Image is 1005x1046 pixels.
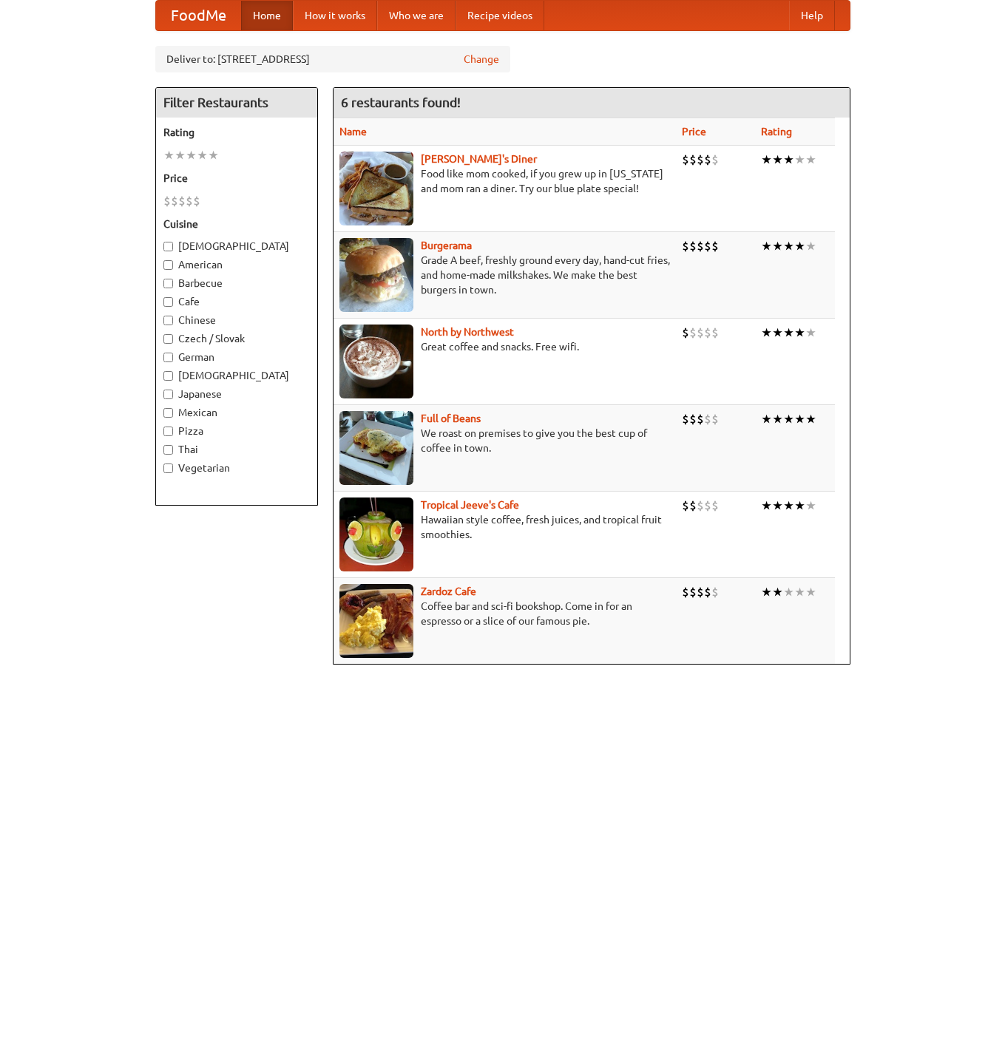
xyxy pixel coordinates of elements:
[704,152,711,168] li: $
[163,316,173,325] input: Chinese
[163,368,310,383] label: [DEMOGRAPHIC_DATA]
[772,497,783,514] li: ★
[421,326,514,338] a: North by Northwest
[163,242,173,251] input: [DEMOGRAPHIC_DATA]
[697,152,704,168] li: $
[711,152,719,168] li: $
[761,584,772,600] li: ★
[163,331,310,346] label: Czech / Slovak
[178,193,186,209] li: $
[805,411,816,427] li: ★
[805,584,816,600] li: ★
[697,325,704,341] li: $
[772,411,783,427] li: ★
[794,411,805,427] li: ★
[689,152,697,168] li: $
[783,411,794,427] li: ★
[711,584,719,600] li: $
[421,585,476,597] a: Zardoz Cafe
[163,405,310,420] label: Mexican
[794,238,805,254] li: ★
[163,297,173,307] input: Cafe
[208,147,219,163] li: ★
[163,147,175,163] li: ★
[163,442,310,457] label: Thai
[682,497,689,514] li: $
[163,217,310,231] h5: Cuisine
[761,411,772,427] li: ★
[339,166,670,196] p: Food like mom cooked, if you grew up in [US_STATE] and mom ran a diner. Try our blue plate special!
[341,95,461,109] ng-pluralize: 6 restaurants found!
[163,424,310,438] label: Pizza
[761,325,772,341] li: ★
[697,411,704,427] li: $
[805,325,816,341] li: ★
[163,257,310,272] label: American
[339,126,367,137] a: Name
[783,238,794,254] li: ★
[689,238,697,254] li: $
[339,339,670,354] p: Great coffee and snacks. Free wifi.
[163,445,173,455] input: Thai
[163,463,173,473] input: Vegetarian
[163,408,173,418] input: Mexican
[682,126,706,137] a: Price
[761,238,772,254] li: ★
[704,325,711,341] li: $
[339,253,670,297] p: Grade A beef, freshly ground every day, hand-cut fries, and home-made milkshakes. We make the bes...
[689,584,697,600] li: $
[704,584,711,600] li: $
[761,152,772,168] li: ★
[689,411,697,427] li: $
[163,427,173,436] input: Pizza
[175,147,186,163] li: ★
[421,499,519,511] a: Tropical Jeeve's Cafe
[163,279,173,288] input: Barbecue
[197,147,208,163] li: ★
[704,497,711,514] li: $
[339,584,413,658] img: zardoz.jpg
[339,512,670,542] p: Hawaiian style coffee, fresh juices, and tropical fruit smoothies.
[339,426,670,455] p: We roast on premises to give you the best cup of coffee in town.
[155,46,510,72] div: Deliver to: [STREET_ADDRESS]
[293,1,377,30] a: How it works
[163,260,173,270] input: American
[186,193,193,209] li: $
[689,325,697,341] li: $
[704,411,711,427] li: $
[421,153,537,165] a: [PERSON_NAME]'s Diner
[156,88,317,118] h4: Filter Restaurants
[794,497,805,514] li: ★
[163,276,310,291] label: Barbecue
[339,497,413,571] img: jeeves.jpg
[711,238,719,254] li: $
[794,152,805,168] li: ★
[711,497,719,514] li: $
[163,350,310,364] label: German
[772,238,783,254] li: ★
[163,371,173,381] input: [DEMOGRAPHIC_DATA]
[805,497,816,514] li: ★
[456,1,544,30] a: Recipe videos
[163,193,171,209] li: $
[339,325,413,398] img: north.jpg
[682,584,689,600] li: $
[682,152,689,168] li: $
[711,411,719,427] li: $
[163,171,310,186] h5: Price
[193,193,200,209] li: $
[339,411,413,485] img: beans.jpg
[421,240,472,251] a: Burgerama
[772,152,783,168] li: ★
[682,411,689,427] li: $
[704,238,711,254] li: $
[682,325,689,341] li: $
[156,1,241,30] a: FoodMe
[339,152,413,225] img: sallys.jpg
[421,412,481,424] a: Full of Beans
